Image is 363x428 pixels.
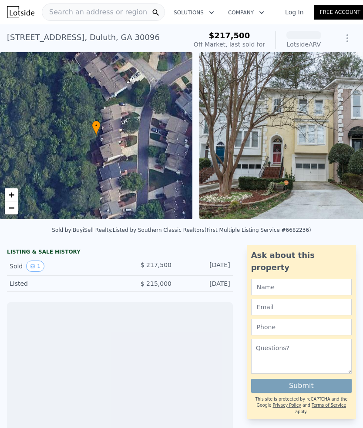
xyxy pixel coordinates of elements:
button: View historical data [26,261,44,272]
div: Listed [10,279,113,288]
div: [DATE] [178,279,230,288]
div: Ask about this property [251,249,352,274]
a: Terms of Service [312,403,346,408]
div: [STREET_ADDRESS] , Duluth , GA 30096 [7,31,160,43]
span: + [9,189,14,200]
div: • [92,120,101,136]
button: Submit [251,379,352,393]
input: Phone [251,319,352,335]
div: [DATE] [178,261,230,272]
div: Listed by Southern Classic Realtors (First Multiple Listing Service #6682236) [113,227,311,233]
div: Lotside ARV [286,40,321,49]
div: Off Market, last sold for [194,40,265,49]
button: Show Options [339,30,356,47]
span: Search an address or region [42,7,147,17]
div: This site is protected by reCAPTCHA and the Google and apply. [251,396,352,415]
input: Name [251,279,352,295]
a: Privacy Policy [272,403,301,408]
div: Sold by iBuyiSell Realty . [52,227,112,233]
div: Sold [10,261,113,272]
span: $217,500 [209,31,250,40]
a: Log In [275,8,314,17]
div: LISTING & SALE HISTORY [7,248,233,257]
button: Solutions [167,5,221,20]
span: − [9,202,14,213]
a: Zoom in [5,188,18,201]
img: Lotside [7,6,34,18]
span: • [92,122,101,130]
input: Email [251,299,352,315]
span: $ 217,500 [141,261,171,268]
a: Zoom out [5,201,18,214]
button: Company [221,5,271,20]
span: $ 215,000 [141,280,171,287]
